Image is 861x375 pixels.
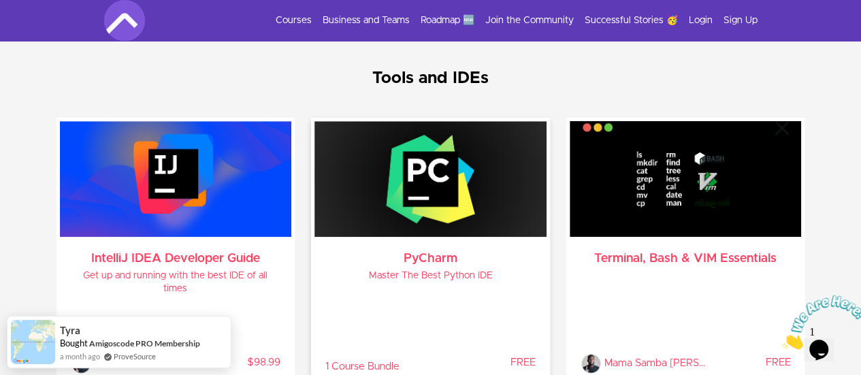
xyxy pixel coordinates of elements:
p: FREE [451,356,535,370]
span: a month ago [60,350,100,362]
strong: Tools and IDEs [372,70,489,86]
span: Bought [60,338,88,348]
a: Join the Community [485,14,574,27]
img: feaUWTbQhKblocKl2ZaW_Screenshot+2024-06-17+at+17.32.02.png [60,121,292,237]
img: Chat attention grabber [5,5,90,59]
a: Roadmap 🆕 [421,14,474,27]
h3: IntelliJ IDEA Developer Guide [71,253,281,264]
a: Business and Teams [323,14,410,27]
a: ProveSource [114,350,156,362]
a: Amigoscode PRO Membership [89,338,200,348]
h3: Terminal, Bash & VIM Essentials [581,253,791,264]
p: Mama Samba Braima Nelson [604,353,706,374]
img: Mama Samba Braima Nelson [581,353,601,374]
span: Tyra [60,325,80,336]
p: $98.99 [197,356,280,370]
p: 1 Course Bundle [325,360,451,374]
h4: Master The Best Python IDE [325,270,536,282]
h3: PyCharm [325,253,536,264]
a: Sign Up [724,14,758,27]
h4: Get up and running with the best IDE of all times [71,270,281,295]
p: FREE [706,356,790,370]
a: Login [689,14,713,27]
a: Successful Stories 🥳 [585,14,678,27]
a: Courses [276,14,312,27]
span: 1 [5,5,11,17]
img: provesource social proof notification image [11,320,55,364]
iframe: chat widget [777,290,861,355]
img: 0HDYf7t4RK6bAlRFyM1E_pycharm.png [314,121,547,237]
img: E4ZQsNlTQPSsEW6iog0H_bash+vim.png [570,121,802,237]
